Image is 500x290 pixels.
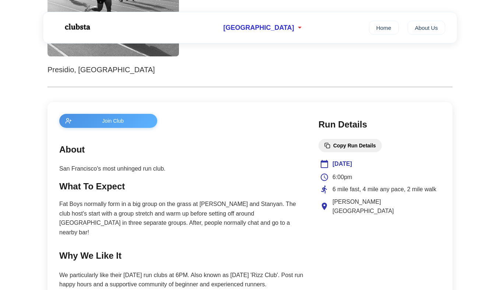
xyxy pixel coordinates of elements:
[408,21,446,35] a: About Us
[320,223,439,279] iframe: Club Location Map
[59,199,304,237] p: Fat Boys normally form in a big group on the grass at [PERSON_NAME] and Stanyan. The club host's ...
[59,270,304,289] p: We particularly like their [DATE] run clubs at 6PM. Also known as [DATE] 'Rizz Club'. Post run ha...
[59,164,304,174] p: San Francisco's most unhinged run club.
[47,64,453,76] p: Presidio, [GEOGRAPHIC_DATA]
[332,185,436,194] span: 6 mile fast, 4 mile any pace, 2 mile walk
[59,179,304,193] h2: What To Expect
[332,172,352,182] span: 6:00pm
[223,24,294,32] span: [GEOGRAPHIC_DATA]
[59,249,304,263] h2: Why We Like It
[55,18,99,36] img: Logo
[318,139,382,152] button: Copy Run Details
[332,159,352,169] span: [DATE]
[369,21,399,35] a: Home
[59,143,304,157] h2: About
[75,118,151,124] span: Join Club
[332,197,439,216] span: [PERSON_NAME][GEOGRAPHIC_DATA]
[59,114,157,128] button: Join Club
[318,118,441,132] h2: Run Details
[59,114,304,128] a: Join Club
